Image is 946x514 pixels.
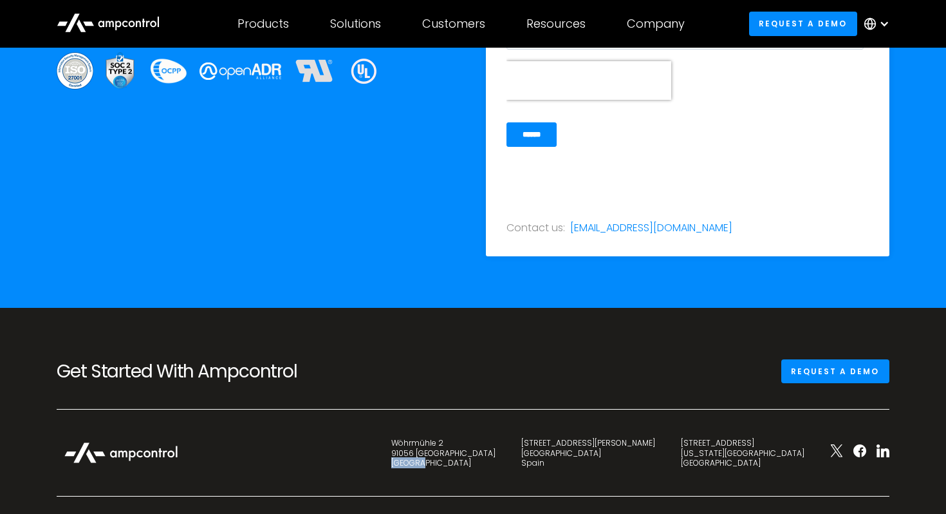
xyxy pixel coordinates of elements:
[422,17,485,31] div: Customers
[570,221,732,235] a: [EMAIL_ADDRESS][DOMAIN_NAME]
[627,17,685,31] div: Company
[749,12,857,35] a: Request a demo
[506,221,565,235] div: Contact us:
[237,17,289,31] div: Products
[526,17,586,31] div: Resources
[521,438,655,468] div: [STREET_ADDRESS][PERSON_NAME] [GEOGRAPHIC_DATA] Spain
[330,17,381,31] div: Solutions
[57,361,317,383] h2: Get Started With Ampcontrol
[781,359,889,383] a: Request a demo
[391,438,496,468] div: Wöhrmühle 2 91056 [GEOGRAPHIC_DATA] [GEOGRAPHIC_DATA]
[57,435,185,470] img: Ampcontrol Logo
[681,438,804,468] div: [STREET_ADDRESS] [US_STATE][GEOGRAPHIC_DATA] [GEOGRAPHIC_DATA]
